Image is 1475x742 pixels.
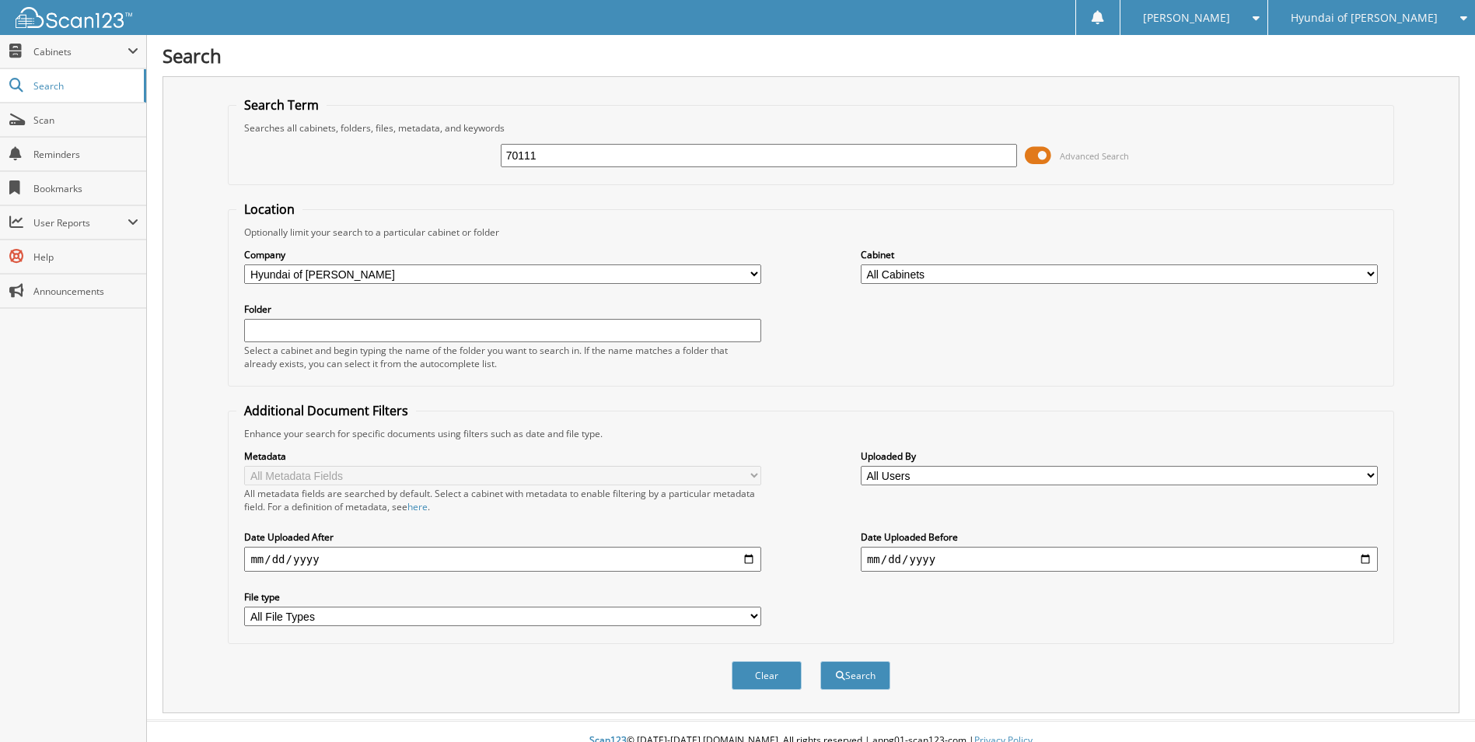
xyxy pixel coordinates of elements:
[236,402,416,419] legend: Additional Document Filters
[236,226,1385,239] div: Optionally limit your search to a particular cabinet or folder
[33,182,138,195] span: Bookmarks
[236,121,1385,135] div: Searches all cabinets, folders, files, metadata, and keywords
[861,248,1378,261] label: Cabinet
[163,43,1459,68] h1: Search
[236,427,1385,440] div: Enhance your search for specific documents using filters such as date and file type.
[1397,667,1475,742] iframe: Chat Widget
[33,285,138,298] span: Announcements
[244,547,761,572] input: start
[407,500,428,513] a: here
[244,590,761,604] label: File type
[1060,150,1129,162] span: Advanced Search
[236,201,302,218] legend: Location
[33,216,128,229] span: User Reports
[236,96,327,114] legend: Search Term
[1143,13,1230,23] span: [PERSON_NAME]
[33,45,128,58] span: Cabinets
[732,661,802,690] button: Clear
[244,303,761,316] label: Folder
[861,530,1378,544] label: Date Uploaded Before
[33,79,136,93] span: Search
[244,450,761,463] label: Metadata
[820,661,890,690] button: Search
[244,530,761,544] label: Date Uploaded After
[1291,13,1438,23] span: Hyundai of [PERSON_NAME]
[861,450,1378,463] label: Uploaded By
[33,148,138,161] span: Reminders
[244,344,761,370] div: Select a cabinet and begin typing the name of the folder you want to search in. If the name match...
[244,487,761,513] div: All metadata fields are searched by default. Select a cabinet with metadata to enable filtering b...
[16,7,132,28] img: scan123-logo-white.svg
[244,248,761,261] label: Company
[861,547,1378,572] input: end
[33,250,138,264] span: Help
[33,114,138,127] span: Scan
